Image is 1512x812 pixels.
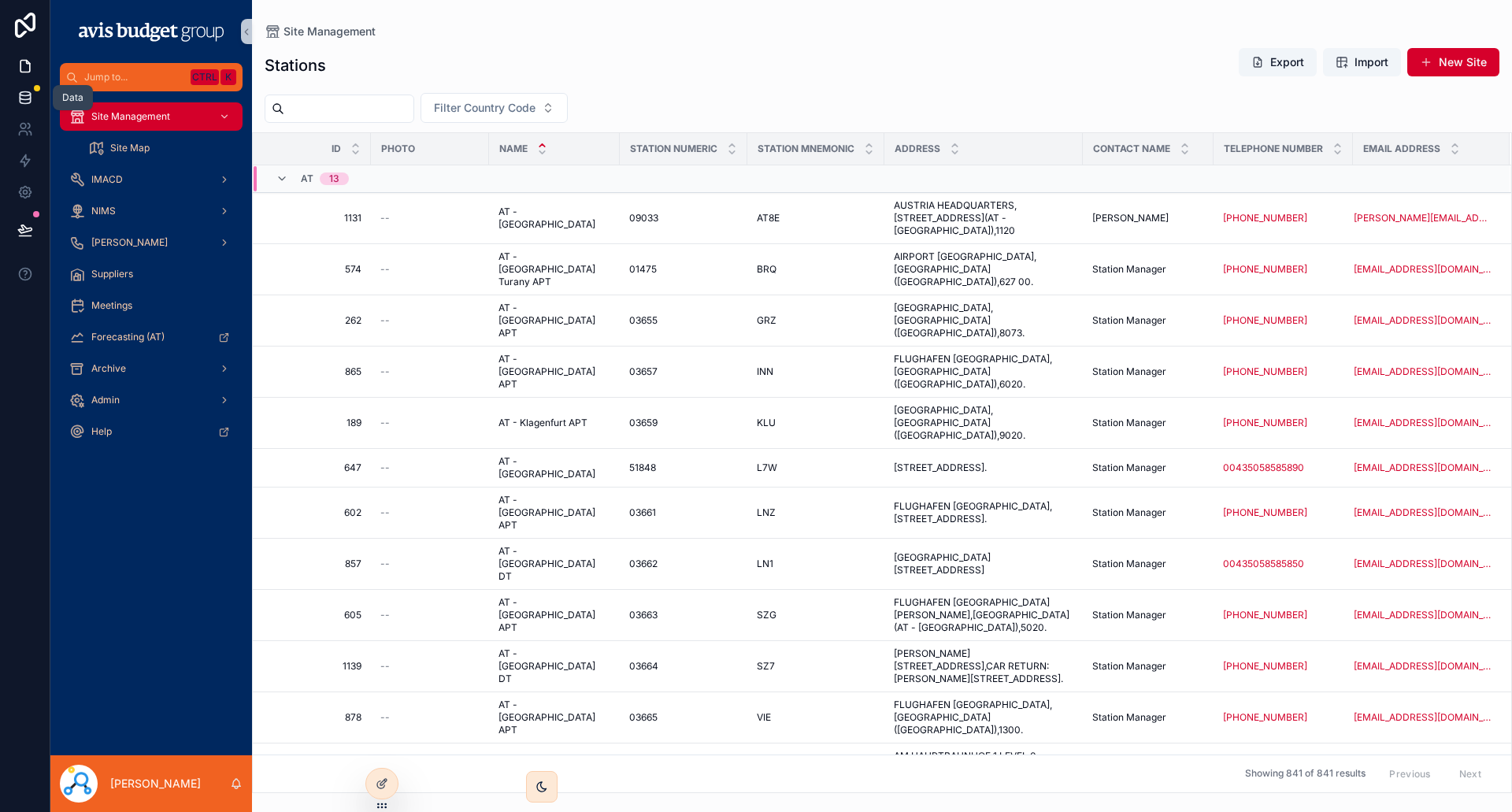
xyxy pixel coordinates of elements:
a: [PHONE_NUMBER] [1223,365,1307,378]
span: Station Manager [1092,609,1166,621]
span: Telephone Number [1224,143,1323,155]
a: [PHONE_NUMBER] [1223,314,1307,327]
span: 865 [272,365,361,378]
a: [EMAIL_ADDRESS][DOMAIN_NAME] [1354,609,1491,621]
a: [PHONE_NUMBER] [1223,263,1343,276]
a: [PHONE_NUMBER] [1223,660,1307,673]
a: Station Manager [1092,660,1204,673]
span: 03662 [629,558,658,570]
a: [EMAIL_ADDRESS][DOMAIN_NAME] [1354,506,1491,519]
a: AT - Klagenfurt APT [498,417,610,429]
a: [PHONE_NUMBER] [1223,212,1343,224]
span: NIMS [91,205,116,217]
a: [PHONE_NUMBER] [1223,417,1343,429]
span: 51848 [629,462,656,474]
a: 1131 [272,212,361,224]
span: Forecasting (AT) [91,331,165,343]
a: -- [380,365,480,378]
a: [PHONE_NUMBER] [1223,609,1307,621]
a: FLUGHAFEN [GEOGRAPHIC_DATA] [PERSON_NAME],[GEOGRAPHIC_DATA](AT - [GEOGRAPHIC_DATA]),5020. [894,596,1073,634]
span: Site Management [91,110,170,123]
a: 647 [272,462,361,474]
span: Contact Name [1093,143,1170,155]
span: Photo [381,143,415,155]
a: Site Map [79,134,243,162]
a: [EMAIL_ADDRESS][DOMAIN_NAME] [1354,660,1491,673]
a: IMACD [60,165,243,194]
span: AM HAUPTBAHNHOF 1 LEVEL 0,[GEOGRAPHIC_DATA](AT - [GEOGRAPHIC_DATA]),1100. [894,750,1073,788]
span: Email address [1363,143,1440,155]
a: -- [380,263,480,276]
a: [EMAIL_ADDRESS][DOMAIN_NAME] [1354,365,1491,378]
div: Data [62,91,83,104]
a: 51848 [629,462,738,474]
a: 262 [272,314,361,327]
span: Help [91,425,112,438]
a: [EMAIL_ADDRESS][DOMAIN_NAME] [1354,711,1491,724]
div: scrollable content [50,91,252,466]
span: FLUGHAFEN [GEOGRAPHIC_DATA],[GEOGRAPHIC_DATA]([GEOGRAPHIC_DATA]),1300. [894,699,1073,736]
a: L7W [757,462,875,474]
a: [PHONE_NUMBER] [1223,506,1343,519]
a: Forecasting (AT) [60,323,243,351]
span: 09033 [629,212,658,224]
button: Select Button [421,93,568,123]
span: Station Manager [1092,365,1166,378]
a: 605 [272,609,361,621]
a: -- [380,462,480,474]
span: 189 [272,417,361,429]
button: Import [1323,48,1401,76]
span: VIE [757,711,771,724]
span: AIRPORT [GEOGRAPHIC_DATA],[GEOGRAPHIC_DATA]([GEOGRAPHIC_DATA]),627 00. [894,250,1073,288]
span: INN [757,365,773,378]
span: AT - [GEOGRAPHIC_DATA] DT [498,545,610,583]
button: Jump to...CtrlK [60,63,243,91]
a: [EMAIL_ADDRESS][DOMAIN_NAME] [1354,417,1491,429]
a: 03664 [629,660,738,673]
a: Admin [60,386,243,414]
span: Station Manager [1092,506,1166,519]
a: AT - [GEOGRAPHIC_DATA] Turany APT [498,250,610,288]
a: Site Management [60,102,243,131]
a: [PHONE_NUMBER] [1223,212,1307,224]
a: 03655 [629,314,738,327]
span: 03663 [629,609,658,621]
span: Address [895,143,940,155]
a: 09033 [629,212,738,224]
a: 03657 [629,365,738,378]
a: [PHONE_NUMBER] [1223,711,1307,724]
span: K [222,71,235,83]
a: -- [380,660,480,673]
span: Id [332,143,341,155]
a: AT - [GEOGRAPHIC_DATA] [498,455,610,480]
span: -- [380,462,390,474]
a: LN1 [757,558,875,570]
span: SZG [757,609,776,621]
a: AT8E [757,212,875,224]
a: AT - [GEOGRAPHIC_DATA] APT [498,353,610,391]
a: [PHONE_NUMBER] [1223,365,1343,378]
a: [PERSON_NAME][EMAIL_ADDRESS][DOMAIN_NAME] [1354,212,1491,224]
a: VIE [757,711,875,724]
span: [PERSON_NAME] [1092,212,1169,224]
img: App logo [76,19,227,44]
a: Archive [60,354,243,383]
span: Meetings [91,299,132,312]
a: 574 [272,263,361,276]
a: Station Manager [1092,609,1204,621]
a: Help [60,417,243,446]
span: [PERSON_NAME] [91,236,168,249]
span: 03664 [629,660,658,673]
span: AT8E [757,212,780,224]
a: LNZ [757,506,875,519]
span: IMACD [91,173,123,186]
a: GRZ [757,314,875,327]
span: Site Map [110,142,150,154]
